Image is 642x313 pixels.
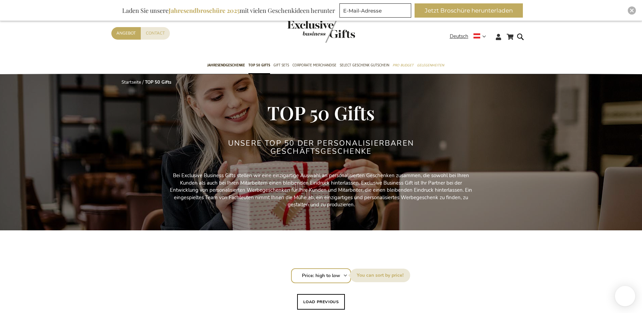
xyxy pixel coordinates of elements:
label: Sortieren nach [350,269,410,282]
p: Bei Exclusive Business Gifts stellen wir eine einzigartige Auswahl an personalisierten Geschenken... [169,172,473,208]
div: Close [628,6,636,15]
button: Load previous [297,294,345,310]
strong: TOP 50 Gifts [145,79,171,85]
button: Jetzt Broschüre herunterladen [415,3,523,18]
b: Jahresendbroschüre 2025 [169,6,240,15]
a: store logo [287,20,321,43]
div: Laden Sie unsere mit vielen Geschenkideen herunter [119,3,338,18]
a: Angebot [111,27,141,40]
input: E-Mail-Adresse [339,3,411,18]
span: Gift Sets [273,62,289,69]
form: marketing offers and promotions [339,3,413,20]
a: Startseite [121,79,141,85]
img: Close [630,8,634,13]
span: Select Geschenk Gutschein [340,62,389,69]
span: TOP 50 Gifts [267,100,375,125]
span: TOP 50 Gifts [248,62,270,69]
h2: Unsere TOP 50 der personalisierbaren Geschäftsgeschenke [194,139,448,155]
span: Corporate Merchandise [292,62,336,69]
iframe: belco-activator-frame [615,286,635,306]
a: Contact [141,27,170,40]
span: Pro Budget [393,62,414,69]
span: Jahresendgeschenke [207,62,245,69]
img: Exclusive Business gifts logo [287,20,355,43]
div: Deutsch [450,33,490,40]
span: Gelegenheiten [417,62,444,69]
span: Deutsch [450,33,468,40]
